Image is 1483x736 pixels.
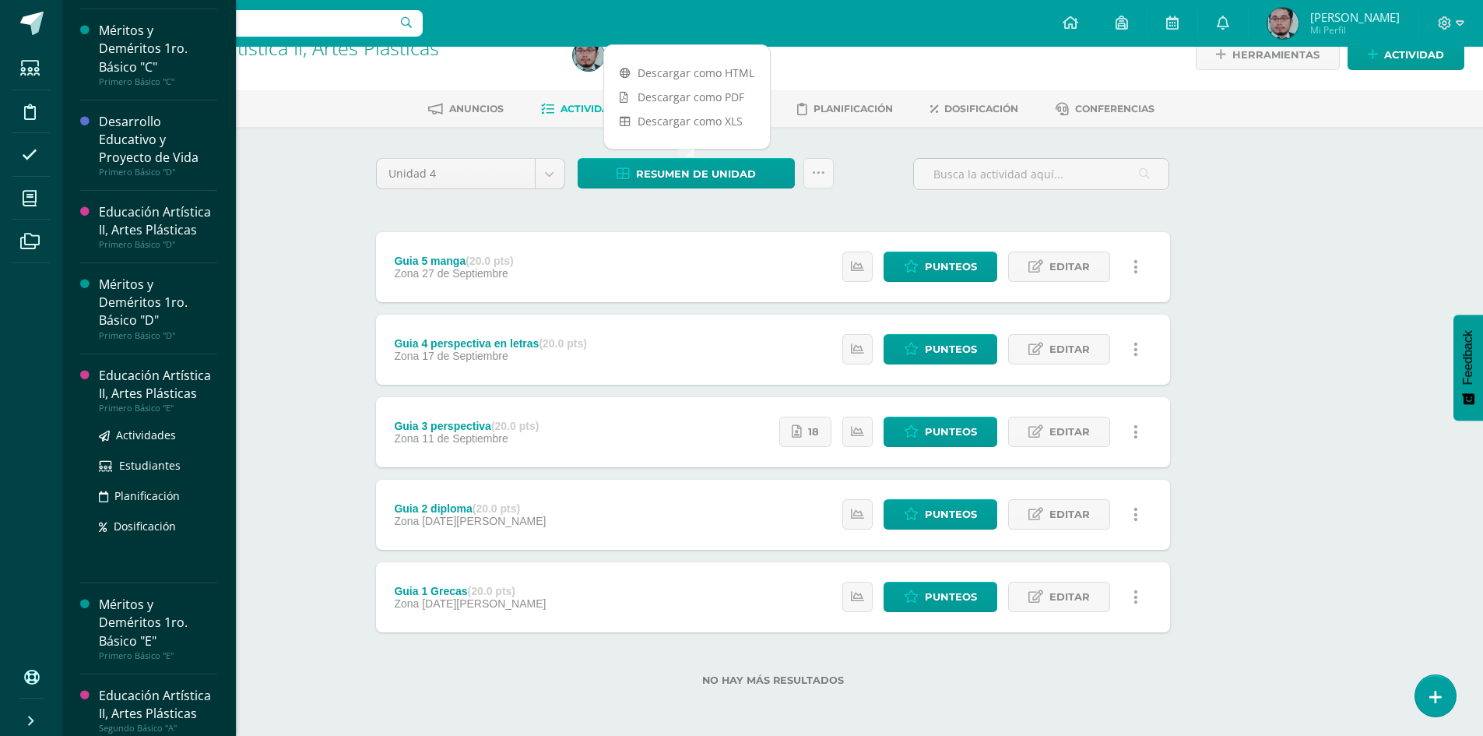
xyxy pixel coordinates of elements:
[1049,417,1090,446] span: Editar
[884,417,997,447] a: Punteos
[121,58,554,73] div: Primero Básico 'D'
[99,167,217,178] div: Primero Básico "D"
[779,417,831,447] a: 18
[573,40,604,71] img: c79a8ee83a32926c67f9bb364e6b58c4.png
[797,97,893,121] a: Planificación
[1310,23,1400,37] span: Mi Perfil
[99,487,217,505] a: Planificación
[814,103,893,114] span: Planificación
[99,22,217,86] a: Méritos y Deméritos 1ro. Básico "C"Primero Básico "C"
[119,458,181,473] span: Estudiantes
[473,502,520,515] strong: (20.0 pts)
[1075,103,1154,114] span: Conferencias
[99,426,217,444] a: Actividades
[99,367,217,414] a: Educación Artística II, Artes PlásticasPrimero Básico "E"
[604,61,770,85] a: Descargar como HTML
[1310,9,1400,25] span: [PERSON_NAME]
[99,203,217,250] a: Educación Artística II, Artes PlásticasPrimero Básico "D"
[1049,335,1090,364] span: Editar
[808,417,819,446] span: 18
[1348,40,1464,70] a: Actividad
[99,596,217,650] div: Méritos y Deméritos 1ro. Básico "E"
[1049,583,1090,611] span: Editar
[1196,40,1340,70] a: Herramientas
[422,267,508,280] span: 27 de Septiembre
[925,335,977,364] span: Punteos
[99,687,217,723] div: Educación Artística II, Artes Plásticas
[121,34,439,61] a: Educación Artística II, Artes Plásticas
[99,403,217,414] div: Primero Básico "E"
[539,337,586,350] strong: (20.0 pts)
[1461,330,1475,385] span: Feedback
[394,420,539,432] div: Guia 3 perspectiva
[578,158,795,188] a: Resumen de unidad
[422,515,546,527] span: [DATE][PERSON_NAME]
[422,597,546,610] span: [DATE][PERSON_NAME]
[1232,40,1320,69] span: Herramientas
[394,255,513,267] div: Guia 5 manga
[468,585,515,597] strong: (20.0 pts)
[422,350,508,362] span: 17 de Septiembre
[884,582,997,612] a: Punteos
[1049,500,1090,529] span: Editar
[116,428,176,442] span: Actividades
[394,502,546,515] div: Guia 2 diploma
[422,432,508,445] span: 11 de Septiembre
[428,97,504,121] a: Anuncios
[604,109,770,133] a: Descargar como XLS
[121,37,554,58] h1: Educación Artística II, Artes Plásticas
[99,113,217,178] a: Desarrollo Educativo y Proyecto de VidaPrimero Básico "D"
[99,22,217,76] div: Méritos y Deméritos 1ro. Básico "C"
[1453,315,1483,421] button: Feedback - Mostrar encuesta
[114,488,180,503] span: Planificación
[114,519,176,534] span: Dosificación
[99,687,217,734] a: Educación Artística II, Artes PlásticasSegundo Básico "A"
[99,276,217,340] a: Méritos y Deméritos 1ro. Básico "D"Primero Básico "D"
[944,103,1018,114] span: Dosificación
[925,417,977,446] span: Punteos
[99,367,217,403] div: Educación Artística II, Artes Plásticas
[99,239,217,250] div: Primero Básico "D"
[99,517,217,535] a: Dosificación
[99,650,217,661] div: Primero Básico "E"
[930,97,1018,121] a: Dosificación
[394,585,546,597] div: Guia 1 Grecas
[449,103,504,114] span: Anuncios
[377,159,564,188] a: Unidad 4
[99,276,217,329] div: Méritos y Deméritos 1ro. Básico "D"
[561,103,629,114] span: Actividades
[636,160,756,188] span: Resumen de unidad
[1384,40,1444,69] span: Actividad
[466,255,513,267] strong: (20.0 pts)
[388,159,523,188] span: Unidad 4
[1049,252,1090,281] span: Editar
[376,674,1170,686] label: No hay más resultados
[99,456,217,474] a: Estudiantes
[1267,8,1299,39] img: c79a8ee83a32926c67f9bb364e6b58c4.png
[884,334,997,364] a: Punteos
[914,159,1168,189] input: Busca la actividad aquí...
[99,596,217,660] a: Méritos y Deméritos 1ro. Básico "E"Primero Básico "E"
[925,583,977,611] span: Punteos
[884,252,997,282] a: Punteos
[604,85,770,109] a: Descargar como PDF
[925,252,977,281] span: Punteos
[394,515,419,527] span: Zona
[884,499,997,530] a: Punteos
[491,420,539,432] strong: (20.0 pts)
[72,10,423,37] input: Busca un usuario...
[925,500,977,529] span: Punteos
[99,76,217,87] div: Primero Básico "C"
[99,113,217,167] div: Desarrollo Educativo y Proyecto de Vida
[394,350,419,362] span: Zona
[394,432,419,445] span: Zona
[394,267,419,280] span: Zona
[99,723,217,734] div: Segundo Básico "A"
[1056,97,1154,121] a: Conferencias
[394,597,419,610] span: Zona
[99,330,217,341] div: Primero Básico "D"
[394,337,586,350] div: Guia 4 perspectiva en letras
[99,203,217,239] div: Educación Artística II, Artes Plásticas
[541,97,629,121] a: Actividades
